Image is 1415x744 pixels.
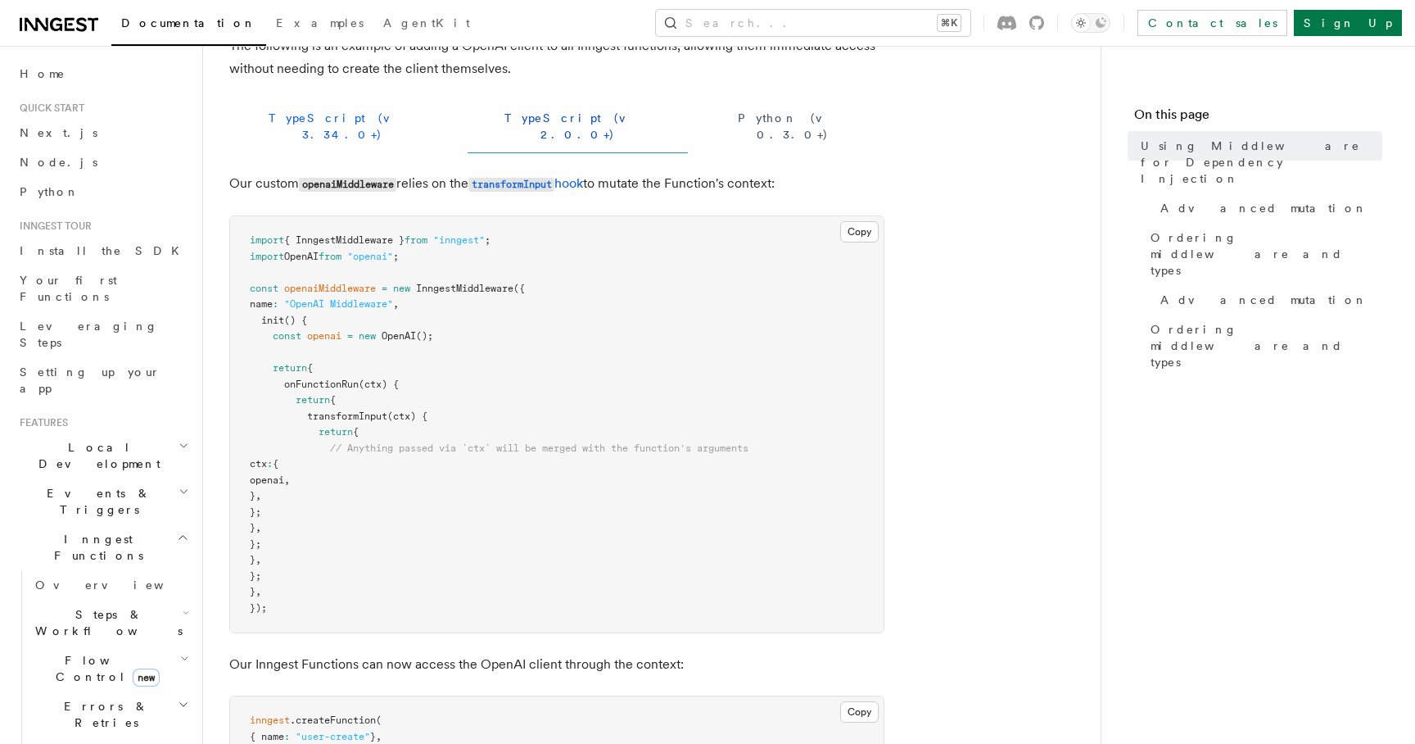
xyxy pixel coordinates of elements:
span: { [330,394,336,406]
span: openai [250,474,284,486]
span: "openai" [347,251,393,262]
a: Using Middleware for Dependency Injection [1134,131,1382,193]
span: () { [284,315,307,326]
span: onFunctionRun [284,379,359,390]
button: Events & Triggers [13,479,192,524]
span: }); [250,602,267,614]
span: , [393,298,399,310]
code: transformInput [468,178,554,192]
span: Advanced mutation [1160,200,1368,216]
button: TypeScript (v 2.0.0+) [468,100,688,153]
span: "user-create" [296,731,370,742]
button: Local Development [13,433,192,479]
span: : [284,731,290,742]
a: Next.js [13,118,192,147]
span: transformInput [307,411,387,422]
a: Ordering middleware and types [1144,223,1382,285]
span: from [405,234,427,246]
span: Install the SDK [20,244,189,257]
a: AgentKit [373,5,480,44]
a: Advanced mutation [1154,193,1382,223]
span: new [359,330,376,342]
span: Events & Triggers [13,485,179,518]
span: }; [250,538,261,550]
span: (ctx) { [387,411,427,422]
a: Home [13,59,192,88]
span: : [273,298,278,310]
span: ctx [250,458,267,470]
p: The following is an example of adding a OpenAI client to all Inngest functions, allowing them imm... [229,34,884,80]
span: "OpenAI Middleware" [284,298,393,310]
span: Overview [35,578,204,592]
span: Leveraging Steps [20,320,158,349]
span: import [250,234,284,246]
a: Documentation [111,5,266,46]
h4: On this page [1134,105,1382,131]
code: openaiMiddleware [299,178,396,192]
span: Ordering middleware and types [1151,321,1382,370]
p: Our custom relies on the to mutate the Function's context: [229,172,884,196]
span: new [133,669,160,687]
a: Your first Functions [13,265,192,311]
button: Errors & Retries [29,692,192,737]
span: "inngest" [433,234,485,246]
span: } [250,490,255,501]
span: Next.js [20,126,97,139]
a: Examples [266,5,373,44]
span: Features [13,416,68,429]
span: , [255,554,261,565]
span: .createFunction [290,715,376,726]
span: } [250,522,255,533]
span: (ctx) { [359,379,399,390]
span: return [273,362,307,374]
a: Contact sales [1137,10,1287,36]
span: , [376,731,382,742]
span: } [370,731,376,742]
span: // Anything passed via `ctx` will be merged with the function's arguments [330,442,748,454]
span: Advanced mutation [1160,292,1368,308]
span: new [393,283,410,294]
span: (); [416,330,433,342]
kbd: ⌘K [938,15,961,31]
span: , [255,522,261,533]
span: import [250,251,284,262]
span: Quick start [13,102,84,115]
button: Steps & Workflows [29,600,192,646]
span: { InngestMiddleware } [284,234,405,246]
span: return [319,426,353,438]
span: Setting up your app [20,365,160,395]
button: Copy [840,221,879,243]
span: = [382,283,387,294]
span: : [267,458,273,470]
button: Search...⌘K [656,10,970,36]
span: ( [376,715,382,726]
span: const [250,283,278,294]
span: Errors & Retries [29,698,178,731]
span: Local Development [13,439,179,472]
span: , [255,586,261,597]
span: Home [20,66,66,82]
span: Inngest Functions [13,531,177,564]
span: }; [250,506,261,518]
span: inngest [250,715,290,726]
span: OpenAI [284,251,319,262]
a: Ordering middleware and types [1144,315,1382,377]
a: Node.js [13,147,192,177]
span: , [284,474,290,486]
button: Python (v 0.3.0+) [701,100,884,153]
a: Advanced mutation [1154,285,1382,315]
span: const [273,330,301,342]
span: } [250,586,255,597]
p: Our Inngest Functions can now access the OpenAI client through the context: [229,653,884,676]
span: name [250,298,273,310]
span: openaiMiddleware [284,283,376,294]
span: Steps & Workflows [29,606,183,639]
span: Flow Control [29,652,180,685]
a: Overview [29,570,192,600]
a: Python [13,177,192,206]
span: OpenAI [382,330,416,342]
button: Copy [840,701,879,723]
span: ; [485,234,491,246]
a: Setting up your app [13,357,192,403]
a: Sign Up [1294,10,1402,36]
